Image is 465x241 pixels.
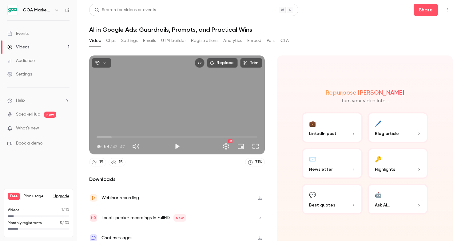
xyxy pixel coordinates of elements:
div: ✉️ [309,154,316,164]
div: 🖊️ [375,118,382,128]
button: Embed [247,36,262,46]
div: Settings [7,71,32,77]
button: Top Bar Actions [443,5,453,15]
span: Book a demo [16,140,42,147]
button: Settings [220,140,232,153]
button: Upgrade [54,194,69,199]
p: / 10 [62,207,69,213]
div: Webinar recording [101,194,139,202]
span: Highlights [375,166,395,173]
div: 71 % [255,159,262,165]
span: New [173,214,186,222]
button: Clips [106,36,116,46]
h2: Downloads [89,176,265,183]
button: UTM builder [161,36,186,46]
h1: AI in Google Ads: Guardrails, Prompts, and Practical Wins [89,26,453,33]
button: Video [89,36,101,46]
button: 💬Best quotes [302,184,363,214]
button: Analytics [223,36,242,46]
span: 00:00 [97,143,109,150]
div: 💼 [309,118,316,128]
button: Polls [267,36,276,46]
button: Mute [130,140,142,153]
li: help-dropdown-opener [7,97,70,104]
button: Settings [121,36,138,46]
span: Blog article [375,130,399,137]
p: / 30 [60,220,69,226]
span: / [109,143,112,150]
span: Free [8,193,20,200]
div: 00:00 [97,143,125,150]
span: What's new [16,125,39,132]
button: Replace [207,58,238,68]
img: GOA Marketing [8,5,18,15]
div: 19 [99,159,103,165]
div: Search for videos or events [94,7,156,13]
span: new [44,112,56,118]
button: ✉️Newsletter [302,148,363,179]
button: Emails [143,36,156,46]
iframe: Noticeable Trigger [62,126,70,131]
span: Help [16,97,25,104]
h6: GOA Marketing [23,7,52,13]
h2: Repurpose [PERSON_NAME] [326,89,404,96]
span: Ask Ai... [375,202,390,208]
p: Monthly registrants [8,220,42,226]
a: SpeakerHub [16,111,40,118]
span: Newsletter [309,166,333,173]
span: LinkedIn post [309,130,336,137]
p: Turn your video into... [341,97,389,105]
button: 🖊️Blog article [368,112,428,143]
button: 🤖Ask Ai... [368,184,428,214]
button: Turn on miniplayer [235,140,247,153]
div: 15 [119,159,123,165]
a: 19 [89,158,106,166]
button: Registrations [191,36,218,46]
button: Trim [240,58,262,68]
div: Videos [7,44,29,50]
a: 15 [109,158,125,166]
button: Embed video [195,58,205,68]
div: Events [7,31,29,37]
div: 🔑 [375,154,382,164]
button: Share [414,4,438,16]
div: 🤖 [375,190,382,199]
div: HD [228,139,232,143]
span: 43:47 [113,143,125,150]
button: CTA [280,36,289,46]
div: Audience [7,58,35,64]
button: 🔑Highlights [368,148,428,179]
span: 5 [60,221,62,225]
div: 💬 [309,190,316,199]
button: Play [171,140,183,153]
span: 1 [62,208,63,212]
a: 71% [245,158,265,166]
p: Videos [8,207,19,213]
button: 💼LinkedIn post [302,112,363,143]
div: Local speaker recordings in FullHD [101,214,186,222]
span: Best quotes [309,202,335,208]
button: Full screen [249,140,262,153]
span: Plan usage [24,194,50,199]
